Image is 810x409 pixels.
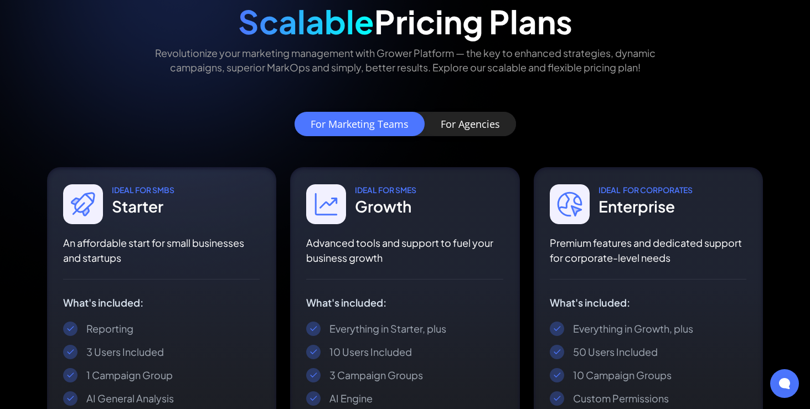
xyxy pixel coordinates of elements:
p: Advanced tools and support to fuel your business growth [306,235,503,265]
p: Revolutionize your marketing management with Grower Platform — the key to enhanced strategies, dy... [136,46,674,74]
div: What's included: [550,297,747,308]
div: 1 Campaign Group [86,369,173,382]
div: AI Engine [329,392,373,405]
div: Everything in Starter, plus [329,322,446,335]
p: Premium features and dedicated support for corporate-level needs [550,235,747,265]
div: 10 Campaign Groups [573,369,672,382]
div: For Agencies [441,118,500,130]
div: IDEAL For SmbS [112,184,174,195]
div: For Marketing Teams [311,118,409,130]
div: 3 Campaign Groups [329,369,423,382]
div: IDEAL For SMes [355,184,416,195]
div: 50 Users Included [573,345,658,359]
div: Custom Permissions [573,392,669,405]
span: Scalable [238,1,374,42]
p: An affordable start for small businesses and startups [63,235,260,265]
div: 10 Users Included [329,345,412,359]
div: Growth [355,195,416,218]
div: Reporting [86,322,133,335]
div: Pricing Plans [238,2,572,41]
div: What's included: [63,297,260,308]
div: Starter [112,195,174,218]
div: 3 Users Included [86,345,164,359]
div: AI General Analysis [86,392,174,405]
div: Enterprise [599,195,693,218]
div: What's included: [306,297,503,308]
div: Everything in Growth, plus [573,322,693,335]
div: IDEAL For CORPORATES [599,184,693,195]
